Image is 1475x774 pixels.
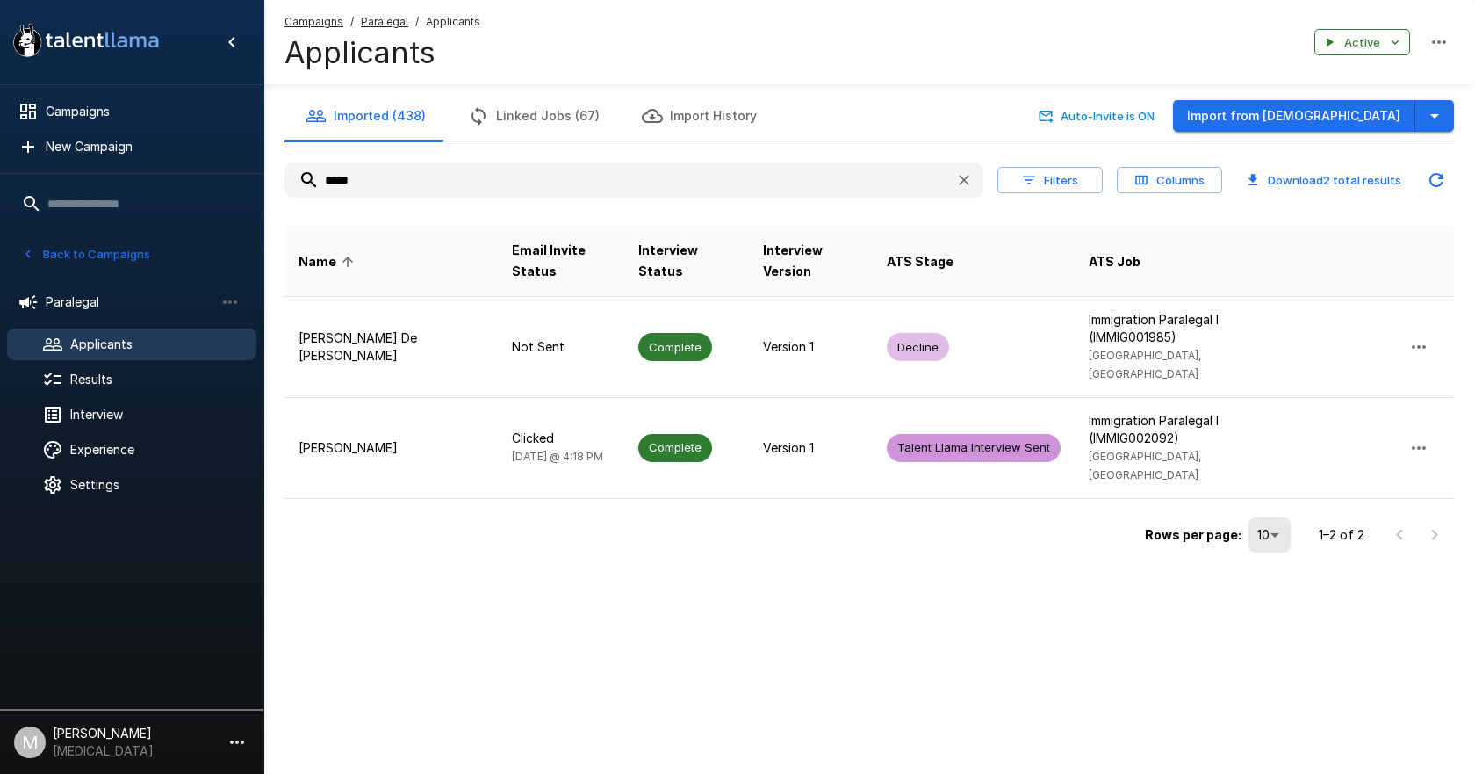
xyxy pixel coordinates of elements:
[1419,163,1454,198] button: Updated Today - 3:11 PM
[1089,251,1140,272] span: ATS Job
[1314,29,1410,56] button: Active
[447,91,621,141] button: Linked Jobs (67)
[299,439,484,457] p: [PERSON_NAME]
[887,251,953,272] span: ATS Stage
[299,251,359,272] span: Name
[284,91,447,141] button: Imported (438)
[887,339,949,356] span: Decline
[1089,311,1280,346] p: Immigration Paralegal I (IMMIG001985)
[638,439,712,456] span: Complete
[763,240,859,282] span: Interview Version
[887,439,1061,456] span: Talent Llama Interview Sent
[1117,167,1222,194] button: Columns
[763,338,859,356] p: Version 1
[621,91,778,141] button: Import History
[299,329,484,365] p: [PERSON_NAME] De [PERSON_NAME]
[512,338,610,356] p: Not Sent
[1248,517,1291,553] div: 10
[638,240,736,282] span: Interview Status
[997,167,1103,194] button: Filters
[284,15,343,28] u: Campaigns
[415,13,419,31] span: /
[1145,526,1241,544] p: Rows per page:
[350,13,354,31] span: /
[1089,349,1201,380] span: [GEOGRAPHIC_DATA], [GEOGRAPHIC_DATA]
[1089,450,1201,481] span: [GEOGRAPHIC_DATA], [GEOGRAPHIC_DATA]
[638,339,712,356] span: Complete
[1035,103,1159,130] button: Auto-Invite is ON
[426,13,480,31] span: Applicants
[1319,526,1364,544] p: 1–2 of 2
[763,439,859,457] p: Version 1
[1236,167,1412,194] button: Download2 total results
[1173,100,1415,133] button: Import from [DEMOGRAPHIC_DATA]
[284,34,480,71] h4: Applicants
[1089,412,1280,447] p: Immigration Paralegal I (IMMIG002092)
[361,15,408,28] u: Paralegal
[512,450,603,463] span: [DATE] @ 4:18 PM
[512,240,610,282] span: Email Invite Status
[512,430,610,447] p: Clicked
